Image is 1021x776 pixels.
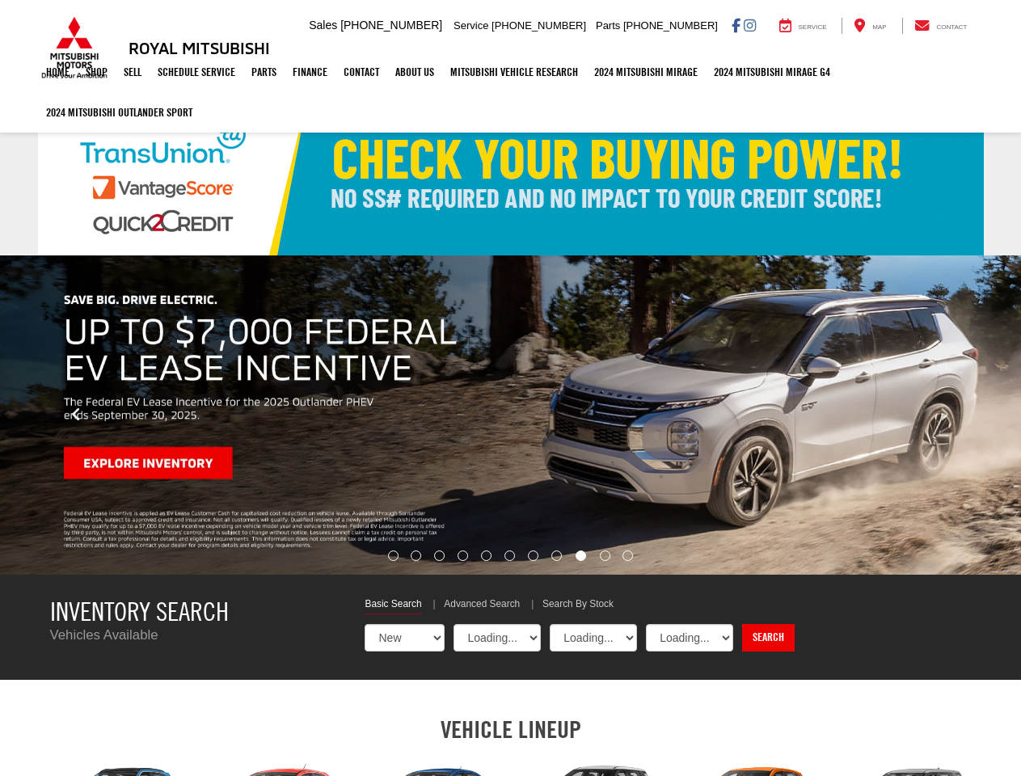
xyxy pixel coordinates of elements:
img: Mitsubishi [38,16,111,79]
a: Search [742,624,795,652]
a: Home [38,52,78,92]
h3: Royal Mitsubishi [129,39,270,57]
a: Finance [285,52,335,92]
li: Go to slide number 7. [528,550,538,561]
a: Schedule Service: Opens in a new tab [150,52,243,92]
li: Go to slide number 10. [600,550,610,561]
select: Choose Year from the dropdown [454,624,541,652]
select: Choose Make from the dropdown [550,624,637,652]
a: Instagram: Click to visit our Instagram page [744,19,756,32]
span: Contact [936,23,967,31]
a: Contact [335,52,387,92]
img: Check Your Buying Power [38,94,984,255]
li: Go to slide number 2. [411,550,421,561]
li: Go to slide number 11. [622,550,633,561]
button: Click to view next picture. [868,288,1021,542]
li: Go to slide number 4. [458,550,468,561]
a: Mitsubishi Vehicle Research [442,52,586,92]
li: Go to slide number 8. [551,550,562,561]
a: Advanced Search [444,597,520,614]
span: [PHONE_NUMBER] [623,19,718,32]
p: Vehicles Available [50,626,341,645]
h3: Inventory Search [50,597,341,626]
a: Service [767,18,839,34]
li: Go to slide number 3. [434,550,445,561]
a: Facebook: Click to visit our Facebook page [732,19,740,32]
a: Basic Search [365,597,421,614]
span: Parts [596,19,620,32]
span: [PHONE_NUMBER] [492,19,586,32]
li: Go to slide number 9. [576,550,586,561]
li: Go to slide number 6. [504,550,515,561]
span: Service [454,19,488,32]
select: Choose Model from the dropdown [646,624,733,652]
a: Map [842,18,898,34]
a: Parts: Opens in a new tab [243,52,285,92]
select: Choose Vehicle Condition from the dropdown [365,624,445,652]
span: Sales [309,19,337,32]
span: Service [799,23,827,31]
span: [PHONE_NUMBER] [340,19,442,32]
span: Map [872,23,886,31]
a: About Us [387,52,442,92]
a: 2024 Mitsubishi Mirage [586,52,706,92]
a: Contact [902,18,980,34]
li: Go to slide number 1. [388,550,399,561]
a: 2024 Mitsubishi Mirage G4 [706,52,838,92]
a: 2024 Mitsubishi Outlander SPORT [38,92,200,133]
a: Sell [116,52,150,92]
a: Search By Stock [542,597,614,614]
li: Go to slide number 5. [481,550,492,561]
h2: VEHICLE LINEUP [38,716,984,743]
a: Shop [78,52,116,92]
